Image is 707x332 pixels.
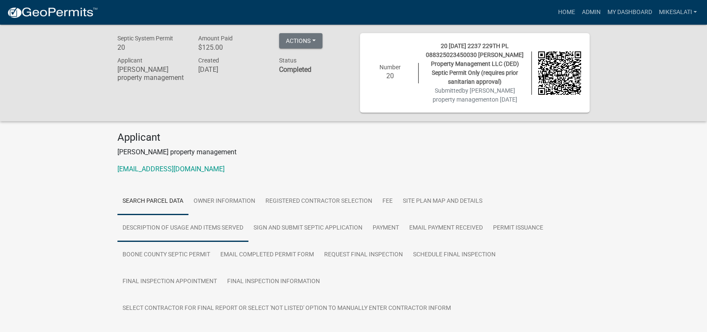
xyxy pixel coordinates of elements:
h6: 20 [117,43,185,51]
span: Amount Paid [198,35,233,42]
a: Admin [578,4,604,20]
a: Home [554,4,578,20]
a: Sign and Submit Septic Application [248,215,368,242]
h6: [DATE] [198,65,266,74]
a: Email Payment Received [404,215,488,242]
span: Septic System Permit [117,35,173,42]
a: Schedule Final Inspection [408,241,501,269]
span: Status [279,57,296,64]
span: 20 [DATE] 2237 229TH PL 088325023450030 [PERSON_NAME] Property Management LLC (DED) Septic Permit... [426,43,524,85]
span: Applicant [117,57,143,64]
a: Payment [368,215,404,242]
a: My Dashboard [604,4,655,20]
a: Select Contractor for Final Report or select 'Not Listed' option to manually enter contractor inform [117,295,456,322]
h6: 20 [368,72,412,80]
a: Request final inspection [319,241,408,269]
a: Permit Issuance [488,215,548,242]
a: MikeSalati [655,4,700,20]
a: Owner Information [188,188,260,215]
h6: [PERSON_NAME] property management [117,65,185,82]
a: Site Plan Map and Details [398,188,487,215]
a: Description of usage and Items Served [117,215,248,242]
span: Created [198,57,219,64]
span: by [PERSON_NAME] property management [433,87,515,103]
span: Number [379,64,401,71]
a: Registered Contractor Selection [260,188,377,215]
button: Actions [279,33,322,48]
p: [PERSON_NAME] property management [117,147,590,157]
span: Submitted on [DATE] [433,87,517,103]
a: Search Parcel Data [117,188,188,215]
a: [EMAIL_ADDRESS][DOMAIN_NAME] [117,165,225,173]
a: Final Inspection Appointment [117,268,222,295]
a: Boone County Septic Permit [117,241,215,269]
img: QR code [538,51,582,95]
a: Fee [377,188,398,215]
h4: Applicant [117,131,590,144]
h6: $125.00 [198,43,266,51]
a: Final Inspection Information [222,268,325,295]
a: Email Completed Permit Form [215,241,319,269]
strong: Completed [279,65,311,74]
